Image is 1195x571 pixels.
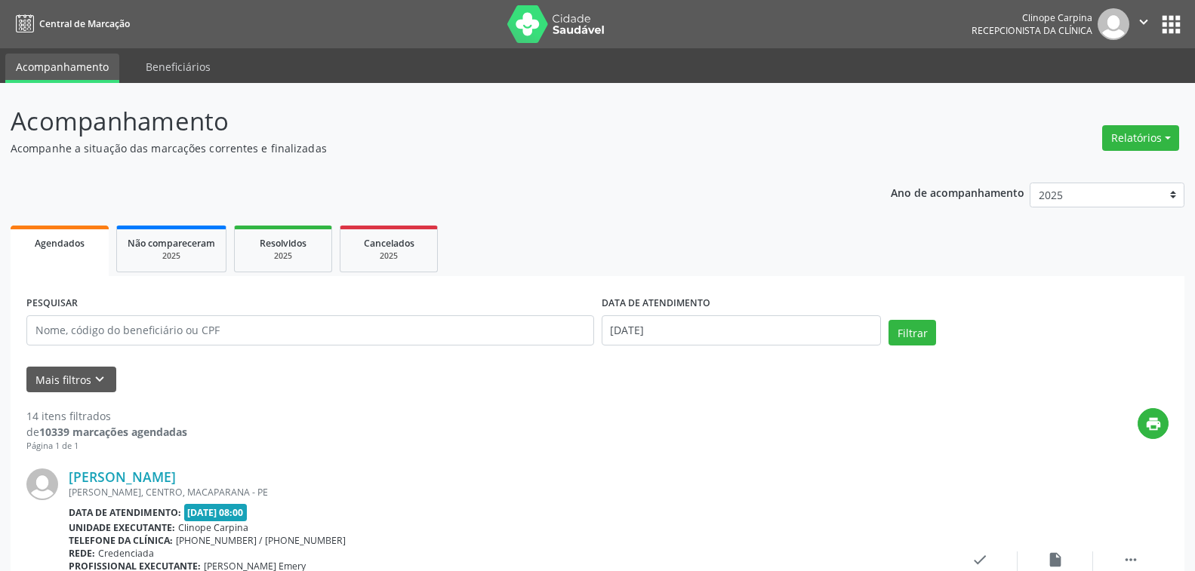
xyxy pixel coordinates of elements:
i: keyboard_arrow_down [91,371,108,388]
i: check [972,551,988,568]
i:  [1135,14,1152,30]
i: insert_drive_file [1047,551,1064,568]
span: Resolvidos [260,237,306,250]
button: Filtrar [889,320,936,345]
b: Rede: [69,547,95,560]
div: 2025 [245,250,321,262]
img: img [1098,8,1129,40]
span: Central de Marcação [39,17,130,30]
div: Clinope Carpina [972,11,1092,24]
i:  [1123,551,1139,568]
b: Telefone da clínica: [69,534,173,547]
input: Selecione um intervalo [602,315,882,345]
button:  [1129,8,1158,40]
div: de [26,424,187,440]
span: Agendados [35,237,85,250]
div: Página 1 de 1 [26,440,187,453]
a: [PERSON_NAME] [69,468,176,485]
button: Relatórios [1102,125,1179,151]
span: [DATE] 08:00 [184,504,248,521]
a: Acompanhamento [5,54,119,83]
i: print [1145,416,1162,432]
input: Nome, código do beneficiário ou CPF [26,315,594,345]
img: img [26,468,58,500]
button: print [1138,408,1169,439]
b: Unidade executante: [69,521,175,534]
p: Acompanhamento [11,103,833,140]
label: DATA DE ATENDIMENTO [602,292,710,315]
strong: 10339 marcações agendadas [39,425,187,439]
span: Credenciada [98,547,154,560]
div: 14 itens filtrados [26,408,187,424]
div: 2025 [128,250,215,262]
span: Recepcionista da clínica [972,24,1092,37]
div: [PERSON_NAME], CENTRO, MACAPARANA - PE [69,486,942,499]
span: Clinope Carpina [178,521,248,534]
label: PESQUISAR [26,292,78,315]
span: Não compareceram [128,237,215,250]
b: Data de atendimento: [69,506,181,519]
div: 2025 [351,250,427,262]
p: Acompanhe a situação das marcações correntes e finalizadas [11,140,833,156]
a: Central de Marcação [11,11,130,36]
a: Beneficiários [135,54,221,80]
button: apps [1158,11,1184,38]
p: Ano de acompanhamento [891,183,1024,201]
span: Cancelados [364,237,414,250]
button: Mais filtroskeyboard_arrow_down [26,367,116,393]
span: [PHONE_NUMBER] / [PHONE_NUMBER] [176,534,346,547]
